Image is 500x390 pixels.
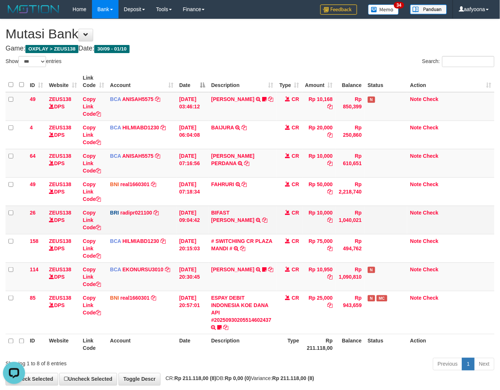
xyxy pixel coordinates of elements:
[462,358,475,370] a: 1
[211,96,254,102] a: [PERSON_NAME]
[410,210,422,216] a: Note
[83,181,101,202] a: Copy Link Code
[423,267,439,272] a: Check
[422,56,494,67] label: Search:
[120,295,149,301] a: real1660301
[410,125,422,130] a: Note
[83,125,101,145] a: Copy Link Code
[110,96,121,102] span: BCA
[119,373,161,386] a: Toggle Descr
[83,153,101,174] a: Copy Link Code
[6,4,61,15] img: MOTION_logo.png
[262,217,267,223] a: Copy BIFAST ERIKA S PAUN to clipboard
[328,160,333,166] a: Copy Rp 10,000 to clipboard
[410,96,422,102] a: Note
[410,153,422,159] a: Note
[49,125,71,130] a: ZEUS138
[59,373,117,386] a: Uncheck Selected
[176,234,208,262] td: [DATE] 20:15:03
[328,274,333,280] a: Copy Rp 10,950 to clipboard
[223,324,229,330] a: Copy ESPAY DEBIT INDONESIA KOE DANA API #20250930205514602437 to clipboard
[155,153,160,159] a: Copy ANISAH5575 to clipboard
[83,295,101,316] a: Copy Link Code
[410,181,422,187] a: Note
[46,334,80,355] th: Website
[176,291,208,334] td: [DATE] 20:57:01
[176,177,208,206] td: [DATE] 07:18:34
[423,295,439,301] a: Check
[6,357,203,368] div: Showing 1 to 8 of 8 entries
[336,234,365,262] td: Rp 494,762
[83,238,101,259] a: Copy Link Code
[244,160,249,166] a: Copy REZA NING PERDANA to clipboard
[292,125,299,130] span: CR
[110,295,119,301] span: BNI
[423,125,439,130] a: Check
[368,295,375,302] span: Has Note
[423,210,439,216] a: Check
[30,181,36,187] span: 49
[6,373,58,386] a: Check Selected
[242,125,247,130] a: Copy BAIJURA to clipboard
[176,262,208,291] td: [DATE] 20:30:45
[423,153,439,159] a: Check
[110,181,119,187] span: BNI
[110,125,121,130] span: BCA
[302,291,336,334] td: Rp 25,000
[410,4,447,14] img: panduan.png
[292,153,299,159] span: CR
[328,132,333,138] a: Copy Rp 20,000 to clipboard
[49,153,71,159] a: ZEUS138
[368,4,399,15] img: Button%20Memo.svg
[302,71,336,92] th: Amount: activate to sort column ascending
[176,206,208,234] td: [DATE] 09:04:42
[49,267,71,272] a: ZEUS138
[407,334,494,355] th: Action
[6,45,494,52] h4: Game: Date:
[46,234,80,262] td: DPS
[211,267,254,272] a: [PERSON_NAME]
[423,238,439,244] a: Check
[365,71,408,92] th: Status
[30,153,36,159] span: 64
[292,238,299,244] span: CR
[3,3,25,25] button: Open LiveChat chat widget
[336,177,365,206] td: Rp 2,218,740
[407,71,494,92] th: Action: activate to sort column ascending
[377,295,387,302] span: Manually Checked by: aafyoona
[165,267,170,272] a: Copy EKONURSU3010 to clipboard
[242,181,247,187] a: Copy FAHRURI to clipboard
[46,121,80,149] td: DPS
[302,262,336,291] td: Rp 10,950
[368,267,375,273] span: Has Note
[151,181,156,187] a: Copy real1660301 to clipboard
[49,96,71,102] a: ZEUS138
[328,104,333,109] a: Copy Rp 10,168 to clipboard
[211,238,272,251] a: # SWITCHING CR PLAZA MANDI #
[6,27,494,41] h1: Mutasi Bank
[46,206,80,234] td: DPS
[107,71,176,92] th: Account: activate to sort column ascending
[292,210,299,216] span: CR
[292,295,299,301] span: CR
[107,334,176,355] th: Account
[123,238,159,244] a: HILMIABD1230
[161,238,166,244] a: Copy HILMIABD1230 to clipboard
[336,149,365,177] td: Rp 610,651
[365,334,408,355] th: Status
[328,246,333,251] a: Copy Rp 75,000 to clipboard
[49,295,71,301] a: ZEUS138
[328,302,333,308] a: Copy Rp 25,000 to clipboard
[123,125,159,130] a: HILMIABD1230
[80,334,107,355] th: Link Code
[30,125,33,130] span: 4
[277,71,302,92] th: Type: activate to sort column ascending
[268,96,273,102] a: Copy INA PAUJANAH to clipboard
[336,206,365,234] td: Rp 1,040,021
[176,92,208,121] td: [DATE] 03:46:12
[208,71,277,92] th: Description: activate to sort column ascending
[302,206,336,234] td: Rp 10,000
[302,149,336,177] td: Rp 10,000
[49,210,71,216] a: ZEUS138
[18,56,46,67] select: Showentries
